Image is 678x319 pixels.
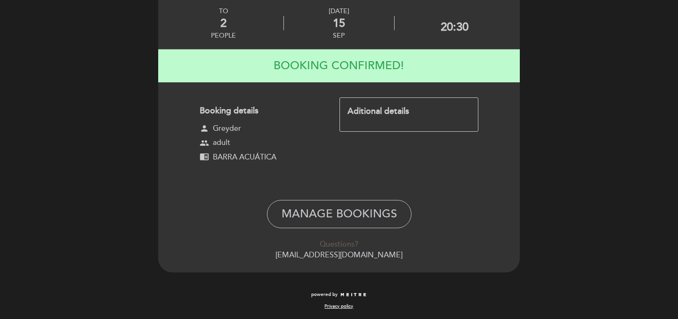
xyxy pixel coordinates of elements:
span: person [200,124,209,133]
span: group [200,138,209,148]
div: Booking details [200,105,323,117]
img: MEITRE [340,293,367,297]
span: Greyder [213,123,241,134]
a: [EMAIL_ADDRESS][DOMAIN_NAME] [275,250,403,260]
div: [DATE] [284,7,394,15]
div: Aditional details [347,105,470,118]
span: BARRA ACUÁTICA [213,152,276,163]
a: Privacy policy [324,303,353,310]
div: 20:30 [441,20,468,34]
span: adult [213,137,230,148]
div: Questions? [165,239,513,250]
a: powered by [311,291,367,298]
button: Manage Bookings [267,200,412,228]
div: TO [211,7,236,15]
div: Sep [284,32,394,40]
div: people [211,32,236,40]
div: 15 [284,16,394,30]
div: 2 [211,16,236,30]
span: chrome_reader_mode [200,152,209,161]
span: powered by [311,291,338,298]
h4: BOOKING CONFIRMED! [274,53,404,79]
